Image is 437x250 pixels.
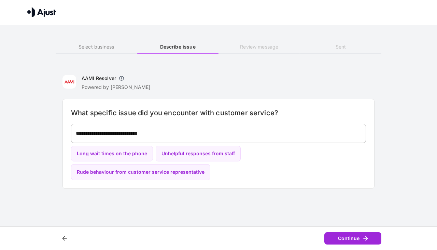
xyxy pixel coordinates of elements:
[27,7,56,17] img: Ajust
[218,43,300,51] h6: Review message
[300,43,381,51] h6: Sent
[62,75,76,89] img: AAMI
[82,75,116,82] h6: AAMI Resolver
[71,107,366,118] h6: What specific issue did you encounter with customer service?
[82,84,151,91] p: Powered by [PERSON_NAME]
[71,146,153,162] button: Long wait times on the phone
[137,43,218,51] h6: Describe issue
[56,43,137,51] h6: Select business
[156,146,241,162] button: Unhelpful responses from staff
[71,164,210,180] button: Rude behaviour from customer service representative
[324,232,381,245] button: Continue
